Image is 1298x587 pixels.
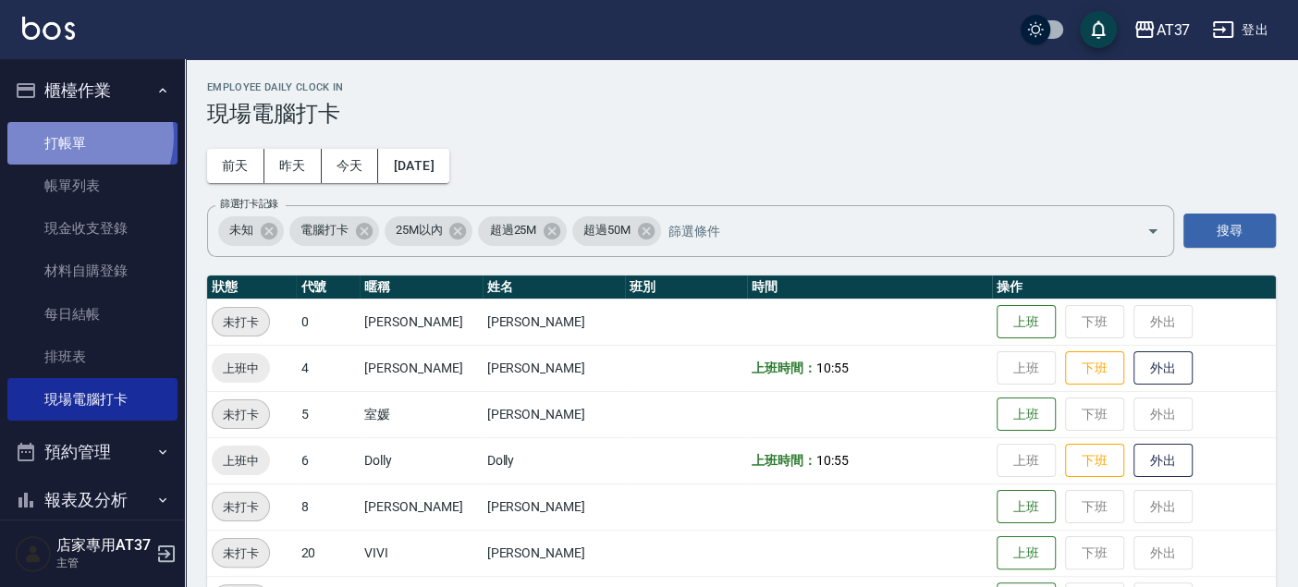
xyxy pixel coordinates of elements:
[816,361,849,375] span: 10:55
[7,122,178,165] a: 打帳單
[360,437,482,483] td: Dolly
[997,490,1056,524] button: 上班
[483,530,625,576] td: [PERSON_NAME]
[296,299,360,345] td: 0
[360,299,482,345] td: [PERSON_NAME]
[1205,13,1276,47] button: 登出
[360,275,482,300] th: 暱稱
[218,216,284,246] div: 未知
[207,101,1276,127] h3: 現場電腦打卡
[816,453,849,468] span: 10:55
[296,483,360,530] td: 8
[752,361,816,375] b: 上班時間：
[7,378,178,421] a: 現場電腦打卡
[56,536,151,555] h5: 店家專用AT37
[56,555,151,571] p: 主管
[483,275,625,300] th: 姓名
[289,216,379,246] div: 電腦打卡
[1133,351,1193,385] button: 外出
[483,391,625,437] td: [PERSON_NAME]
[385,216,473,246] div: 25M以內
[22,17,75,40] img: Logo
[289,221,360,239] span: 電腦打卡
[264,149,322,183] button: 昨天
[7,293,178,336] a: 每日結帳
[218,221,264,239] span: 未知
[7,428,178,476] button: 預約管理
[7,207,178,250] a: 現金收支登錄
[296,530,360,576] td: 20
[296,345,360,391] td: 4
[478,216,567,246] div: 超過25M
[296,275,360,300] th: 代號
[213,312,269,332] span: 未打卡
[360,391,482,437] td: 室媛
[478,221,547,239] span: 超過25M
[664,214,1114,247] input: 篩選條件
[15,535,52,572] img: Person
[360,483,482,530] td: [PERSON_NAME]
[1183,214,1276,248] button: 搜尋
[1138,216,1168,246] button: Open
[213,405,269,424] span: 未打卡
[625,275,747,300] th: 班別
[1065,351,1124,385] button: 下班
[7,336,178,378] a: 排班表
[483,299,625,345] td: [PERSON_NAME]
[7,250,178,292] a: 材料自購登錄
[1126,11,1197,49] button: AT37
[322,149,379,183] button: 今天
[7,476,178,524] button: 報表及分析
[997,305,1056,339] button: 上班
[1080,11,1117,48] button: save
[7,67,178,115] button: 櫃檯作業
[1156,18,1190,42] div: AT37
[992,275,1276,300] th: 操作
[296,391,360,437] td: 5
[572,221,642,239] span: 超過50M
[1065,444,1124,478] button: 下班
[212,359,270,378] span: 上班中
[483,345,625,391] td: [PERSON_NAME]
[213,544,269,563] span: 未打卡
[207,275,296,300] th: 狀態
[997,397,1056,432] button: 上班
[207,81,1276,93] h2: Employee Daily Clock In
[207,149,264,183] button: 前天
[220,197,278,211] label: 篩選打卡記錄
[296,437,360,483] td: 6
[572,216,661,246] div: 超過50M
[997,536,1056,570] button: 上班
[1133,444,1193,478] button: 外出
[752,453,816,468] b: 上班時間：
[483,483,625,530] td: [PERSON_NAME]
[747,275,992,300] th: 時間
[213,497,269,517] span: 未打卡
[360,530,482,576] td: VIVI
[378,149,448,183] button: [DATE]
[212,451,270,471] span: 上班中
[360,345,482,391] td: [PERSON_NAME]
[385,221,454,239] span: 25M以內
[7,165,178,207] a: 帳單列表
[483,437,625,483] td: Dolly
